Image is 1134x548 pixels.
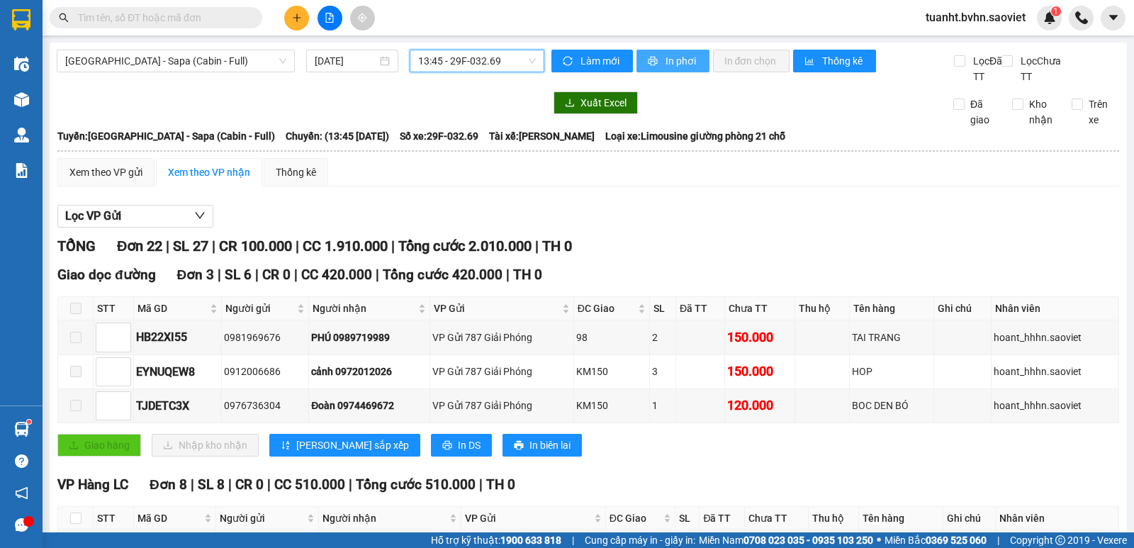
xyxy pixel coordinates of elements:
[535,237,539,255] span: |
[503,434,582,457] button: printerIn biên lai
[725,297,795,320] th: Chưa TT
[542,237,572,255] span: TH 0
[356,476,476,493] span: Tổng cước 510.000
[14,128,29,142] img: warehouse-icon
[136,397,219,415] div: TJDETC3X
[914,9,1037,26] span: tuanht.bvhn.saoviet
[274,476,345,493] span: CC 510.000
[152,434,259,457] button: downloadNhập kho nhận
[795,297,850,320] th: Thu hộ
[554,91,638,114] button: downloadXuất Excel
[997,532,999,548] span: |
[994,398,1116,413] div: hoant_hhhn.saoviet
[432,364,571,379] div: VP Gửi 787 Giải Phóng
[885,532,987,548] span: Miền Bắc
[1055,535,1065,545] span: copyright
[318,6,342,30] button: file-add
[877,537,881,543] span: ⚪️
[57,434,141,457] button: uploadGiao hàng
[57,476,128,493] span: VP Hàng LC
[218,267,221,283] span: |
[15,518,28,532] span: message
[225,301,295,316] span: Người gửi
[173,237,208,255] span: SL 27
[134,389,222,423] td: TJDETC3X
[212,237,215,255] span: |
[1075,11,1088,24] img: phone-icon
[743,535,873,546] strong: 0708 023 035 - 0935 103 250
[219,237,292,255] span: CR 100.000
[303,237,388,255] span: CC 1.910.000
[94,297,134,320] th: STT
[458,437,481,453] span: In DS
[442,440,452,452] span: printer
[65,50,286,72] span: Hà Nội - Sapa (Cabin - Full)
[648,56,660,67] span: printer
[418,50,535,72] span: 13:45 - 29F-032.69
[652,398,673,413] div: 1
[713,50,790,72] button: In đơn chọn
[284,6,309,30] button: plus
[168,164,250,180] div: Xem theo VP nhận
[224,364,307,379] div: 0912006686
[809,507,859,530] th: Thu hộ
[57,267,156,283] span: Giao dọc đường
[432,398,571,413] div: VP Gửi 787 Giải Phóng
[136,328,219,346] div: HB22XI55
[992,297,1119,320] th: Nhân viên
[269,434,420,457] button: sort-ascending[PERSON_NAME] sắp xếp
[150,476,187,493] span: Đơn 8
[965,96,1001,128] span: Đã giao
[852,330,931,345] div: TAI TRANG
[479,476,483,493] span: |
[727,396,792,415] div: 120.000
[313,301,415,316] span: Người nhận
[224,330,307,345] div: 0981969676
[926,535,987,546] strong: 0369 525 060
[322,510,447,526] span: Người nhận
[676,297,725,320] th: Đã TT
[12,9,30,30] img: logo-vxr
[432,330,571,345] div: VP Gửi 787 Giải Phóng
[136,363,219,381] div: EYNUQEW8
[934,297,992,320] th: Ghi chú
[357,13,367,23] span: aim
[137,510,201,526] span: Mã GD
[513,267,542,283] span: TH 0
[220,510,304,526] span: Người gửi
[137,301,207,316] span: Mã GD
[235,476,264,493] span: CR 0
[376,267,379,283] span: |
[1083,96,1120,128] span: Trên xe
[514,440,524,452] span: printer
[225,267,252,283] span: SL 6
[296,237,299,255] span: |
[793,50,876,72] button: bar-chartThống kê
[699,532,873,548] span: Miền Nam
[14,163,29,178] img: solution-icon
[191,476,194,493] span: |
[134,355,222,389] td: EYNUQEW8
[255,267,259,283] span: |
[943,507,996,530] th: Ghi chú
[57,130,275,142] b: Tuyến: [GEOGRAPHIC_DATA] - Sapa (Cabin - Full)
[27,420,31,424] sup: 1
[325,13,335,23] span: file-add
[465,510,591,526] span: VP Gửi
[14,422,29,437] img: warehouse-icon
[14,57,29,72] img: warehouse-icon
[57,237,96,255] span: TỔNG
[391,237,395,255] span: |
[262,267,291,283] span: CR 0
[431,532,561,548] span: Hỗ trợ kỹ thuật:
[194,210,206,221] span: down
[636,50,709,72] button: printerIn phơi
[1101,6,1125,30] button: caret-down
[281,440,291,452] span: sort-ascending
[506,267,510,283] span: |
[565,98,575,109] span: download
[563,56,575,67] span: sync
[652,330,673,345] div: 2
[489,128,595,144] span: Tài xế: [PERSON_NAME]
[700,507,744,530] th: Đã TT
